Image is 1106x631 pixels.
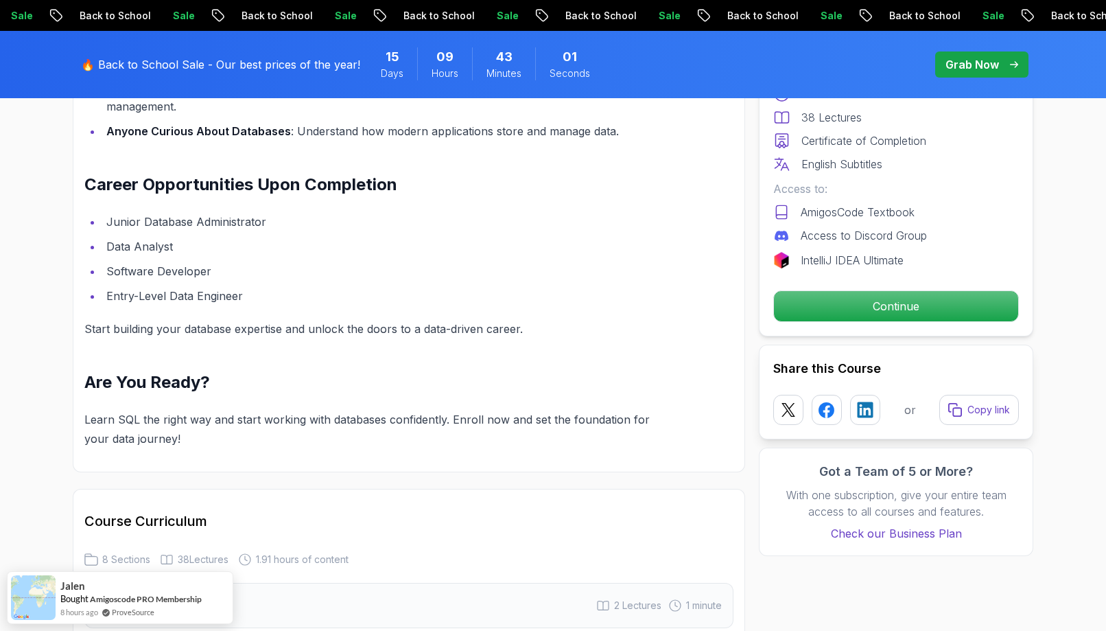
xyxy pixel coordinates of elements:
[801,133,926,149] p: Certificate of Completion
[90,594,202,604] a: Amigoscode PRO Membership
[773,290,1019,322] button: Continue
[84,319,668,339] p: Start building your database expertise and unlock the doors to a data-driven career.
[84,583,733,628] button: Intro2 Lectures 1 minute
[392,9,485,23] p: Back to School
[84,174,668,196] h2: Career Opportunities Upon Completion
[971,9,1015,23] p: Sale
[102,286,668,306] li: Entry-Level Data Engineer
[716,9,809,23] p: Back to School
[81,56,360,73] p: 🔥 Back to School Sale - Our best prices of the year!
[230,9,323,23] p: Back to School
[801,252,904,268] p: IntelliJ IDEA Ultimate
[106,124,291,138] strong: Anyone Curious About Databases
[112,606,154,618] a: ProveSource
[801,156,882,172] p: English Subtitles
[436,47,454,67] span: 9 Hours
[178,553,228,566] span: 38 Lectures
[686,599,722,612] span: 1 minute
[809,9,853,23] p: Sale
[68,9,161,23] p: Back to School
[386,47,399,67] span: 15 Days
[161,9,205,23] p: Sale
[773,252,790,268] img: jetbrains logo
[256,553,349,566] span: 1.91 hours of content
[967,403,1010,417] p: Copy link
[11,575,56,620] img: provesource social proof notification image
[550,67,590,80] span: Seconds
[801,227,927,244] p: Access to Discord Group
[563,47,577,67] span: 1 Seconds
[102,262,668,281] li: Software Developer
[60,606,98,618] span: 8 hours ago
[60,580,85,592] span: Jalen
[381,67,403,80] span: Days
[945,56,999,73] p: Grab Now
[904,402,916,418] p: or
[323,9,367,23] p: Sale
[84,512,733,531] h2: Course Curriculum
[554,9,647,23] p: Back to School
[84,410,668,448] p: Learn SQL the right way and start working with databases confidently. Enroll now and set the foun...
[486,67,521,80] span: Minutes
[647,9,691,23] p: Sale
[84,371,668,393] h2: Are You Ready?
[773,359,1019,378] h2: Share this Course
[801,204,915,220] p: AmigosCode Textbook
[102,122,668,141] li: : Understand how modern applications store and manage data.
[60,593,89,604] span: Bought
[102,212,668,231] li: Junior Database Administrator
[801,109,862,126] p: 38 Lectures
[773,181,1019,197] p: Access to:
[878,9,971,23] p: Back to School
[496,47,513,67] span: 43 Minutes
[939,395,1019,425] button: Copy link
[432,67,458,80] span: Hours
[773,487,1019,520] p: With one subscription, give your entire team access to all courses and features.
[485,9,529,23] p: Sale
[614,599,661,612] span: 2 Lectures
[102,237,668,256] li: Data Analyst
[774,291,1018,321] p: Continue
[773,525,1019,542] a: Check our Business Plan
[102,553,150,566] span: 8 Sections
[773,462,1019,481] h3: Got a Team of 5 or More?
